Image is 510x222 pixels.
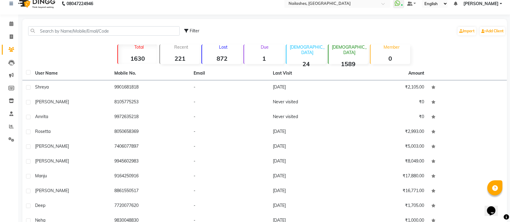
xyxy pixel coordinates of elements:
[348,199,428,214] td: ₹1,705.00
[269,125,348,140] td: [DATE]
[202,55,242,62] strong: 872
[111,199,190,214] td: 7720077620
[190,169,269,184] td: -
[190,154,269,169] td: -
[204,44,242,50] p: Lost
[269,110,348,125] td: Never visited
[190,95,269,110] td: -
[190,80,269,95] td: -
[111,154,190,169] td: 9945602983
[269,199,348,214] td: [DATE]
[458,27,476,35] a: Import
[190,28,199,34] span: Filter
[31,66,111,80] th: User Name
[371,55,410,62] strong: 0
[35,99,69,105] span: [PERSON_NAME]
[111,95,190,110] td: 8105775253
[111,184,190,199] td: 8861550517
[269,140,348,154] td: [DATE]
[348,140,428,154] td: ₹5,003.00
[485,198,504,216] iframe: chat widget
[111,110,190,125] td: 9972635218
[35,129,51,134] span: Rosetta
[348,125,428,140] td: ₹2,993.00
[35,143,69,149] span: [PERSON_NAME]
[269,184,348,199] td: [DATE]
[269,95,348,110] td: Never visited
[118,55,158,62] strong: 1630
[35,188,69,193] span: [PERSON_NAME]
[405,66,428,80] th: Amount
[190,66,269,80] th: Email
[329,60,368,68] strong: 1589
[269,169,348,184] td: [DATE]
[35,158,69,164] span: [PERSON_NAME]
[190,140,269,154] td: -
[269,66,348,80] th: Last Visit
[348,95,428,110] td: ₹0
[35,203,45,208] span: deep
[160,55,200,62] strong: 221
[463,1,499,7] span: [PERSON_NAME]
[35,84,49,90] span: Shreya
[245,44,284,50] p: Due
[331,44,368,55] p: [DEMOGRAPHIC_DATA]
[35,173,47,179] span: manju
[269,80,348,95] td: [DATE]
[162,44,200,50] p: Recent
[28,26,180,36] input: Search by Name/Mobile/Email/Code
[286,60,326,68] strong: 24
[190,110,269,125] td: -
[348,154,428,169] td: ₹8,049.00
[35,114,48,119] span: Amrita
[111,169,190,184] td: 9164250916
[190,125,269,140] td: -
[269,154,348,169] td: [DATE]
[289,44,326,55] p: [DEMOGRAPHIC_DATA]
[111,66,190,80] th: Mobile No.
[120,44,158,50] p: Total
[348,110,428,125] td: ₹0
[373,44,410,50] p: Member
[111,140,190,154] td: 7406077897
[348,184,428,199] td: ₹16,771.00
[480,27,505,35] a: Add Client
[111,80,190,95] td: 9901681818
[111,125,190,140] td: 8050658369
[348,169,428,184] td: ₹17,880.00
[190,184,269,199] td: -
[348,80,428,95] td: ₹2,105.00
[244,55,284,62] strong: 1
[190,199,269,214] td: -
